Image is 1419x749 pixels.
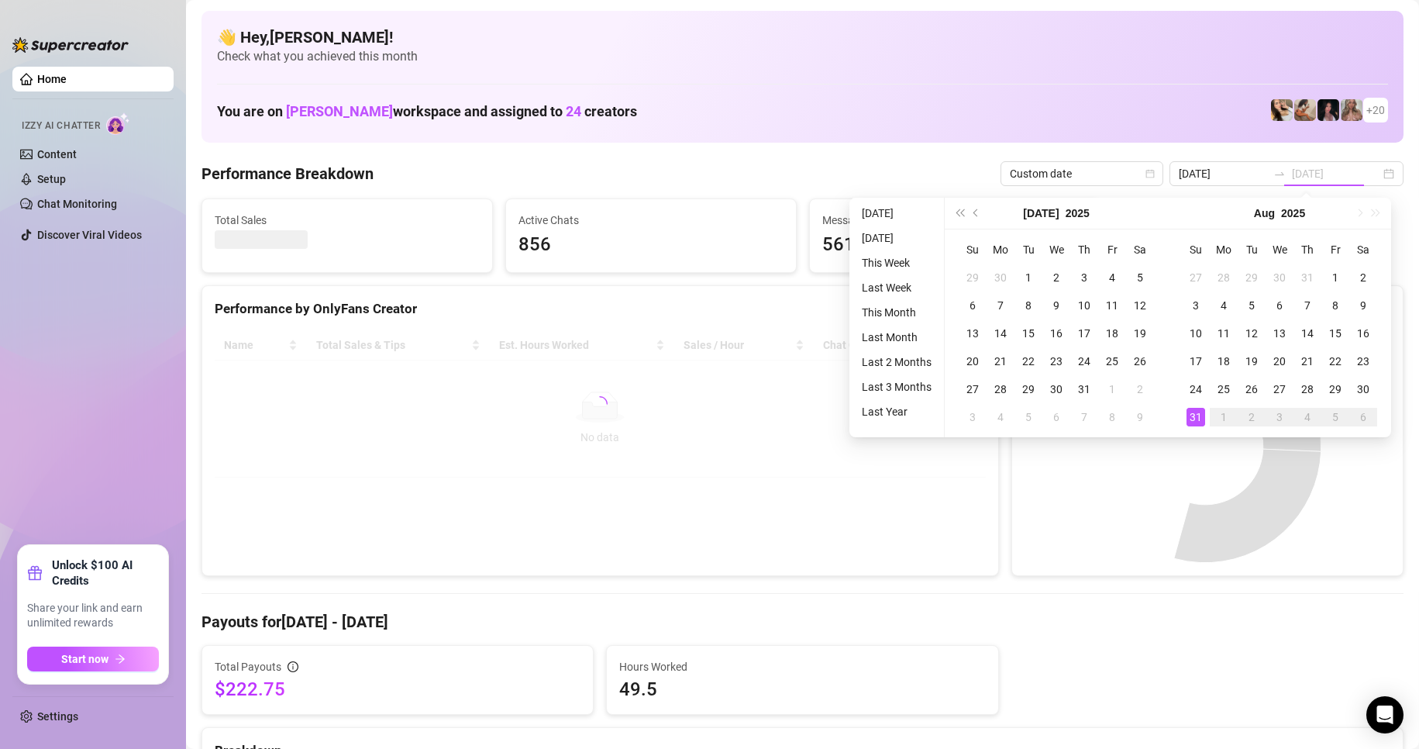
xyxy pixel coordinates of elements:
[1354,268,1373,287] div: 2
[1182,292,1210,319] td: 2025-08-03
[1103,352,1121,371] div: 25
[1321,236,1349,264] th: Fr
[201,163,374,185] h4: Performance Breakdown
[1293,403,1321,431] td: 2025-09-04
[1354,324,1373,343] div: 16
[1075,408,1094,426] div: 7
[1182,319,1210,347] td: 2025-08-10
[1238,292,1266,319] td: 2025-08-05
[822,212,1087,229] span: Messages Sent
[959,264,987,292] td: 2025-06-29
[1254,198,1275,229] button: Choose a month
[1238,403,1266,431] td: 2025-09-02
[217,103,637,120] h1: You are on workspace and assigned to creators
[1182,403,1210,431] td: 2025-08-31
[991,408,1010,426] div: 4
[217,26,1388,48] h4: 👋 Hey, [PERSON_NAME] !
[37,73,67,85] a: Home
[1103,408,1121,426] div: 8
[27,601,159,631] span: Share your link and earn unlimited rewards
[959,292,987,319] td: 2025-07-06
[1023,198,1059,229] button: Choose a month
[27,565,43,581] span: gift
[959,375,987,403] td: 2025-07-27
[1126,236,1154,264] th: Sa
[1066,198,1090,229] button: Choose a year
[1298,296,1317,315] div: 7
[1326,324,1345,343] div: 15
[1321,375,1349,403] td: 2025-08-29
[1270,324,1289,343] div: 13
[1098,236,1126,264] th: Fr
[1210,292,1238,319] td: 2025-08-04
[1266,264,1293,292] td: 2025-07-30
[1292,165,1380,182] input: End date
[856,353,938,371] li: Last 2 Months
[1349,264,1377,292] td: 2025-08-02
[1210,319,1238,347] td: 2025-08-11
[1014,319,1042,347] td: 2025-07-15
[1242,324,1261,343] div: 12
[1266,403,1293,431] td: 2025-09-03
[1293,375,1321,403] td: 2025-08-28
[1242,380,1261,399] div: 26
[1075,380,1094,399] div: 31
[518,230,784,260] span: 856
[1298,268,1317,287] div: 31
[1273,167,1286,180] span: to
[1293,292,1321,319] td: 2025-08-07
[1242,268,1261,287] div: 29
[1210,375,1238,403] td: 2025-08-25
[1187,352,1205,371] div: 17
[1366,696,1404,733] div: Open Intercom Messenger
[1349,319,1377,347] td: 2025-08-16
[987,347,1014,375] td: 2025-07-21
[1070,403,1098,431] td: 2025-08-07
[1187,408,1205,426] div: 31
[1242,352,1261,371] div: 19
[1019,408,1038,426] div: 5
[1042,403,1070,431] td: 2025-08-06
[1321,403,1349,431] td: 2025-09-05
[1019,268,1038,287] div: 1
[1349,292,1377,319] td: 2025-08-09
[22,119,100,133] span: Izzy AI Chatter
[822,230,1087,260] span: 5619
[1298,380,1317,399] div: 28
[1326,408,1345,426] div: 5
[1042,347,1070,375] td: 2025-07-23
[963,352,982,371] div: 20
[1019,324,1038,343] div: 15
[61,653,108,665] span: Start now
[1266,319,1293,347] td: 2025-08-13
[1266,347,1293,375] td: 2025-08-20
[1019,296,1038,315] div: 8
[215,677,580,702] span: $222.75
[1210,264,1238,292] td: 2025-07-28
[951,198,968,229] button: Last year (Control + left)
[1270,352,1289,371] div: 20
[963,408,982,426] div: 3
[959,403,987,431] td: 2025-08-03
[1293,319,1321,347] td: 2025-08-14
[1103,380,1121,399] div: 1
[1187,380,1205,399] div: 24
[1270,296,1289,315] div: 6
[1326,380,1345,399] div: 29
[1070,347,1098,375] td: 2025-07-24
[1294,99,1316,121] img: Kayla (@kaylathaylababy)
[1349,236,1377,264] th: Sa
[1354,380,1373,399] div: 30
[288,661,298,672] span: info-circle
[991,380,1010,399] div: 28
[1326,268,1345,287] div: 1
[1126,292,1154,319] td: 2025-07-12
[1126,264,1154,292] td: 2025-07-05
[1341,99,1362,121] img: Kenzie (@dmaxkenz)
[963,296,982,315] div: 6
[1047,296,1066,315] div: 9
[1103,324,1121,343] div: 18
[1131,324,1149,343] div: 19
[1075,352,1094,371] div: 24
[1047,380,1066,399] div: 30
